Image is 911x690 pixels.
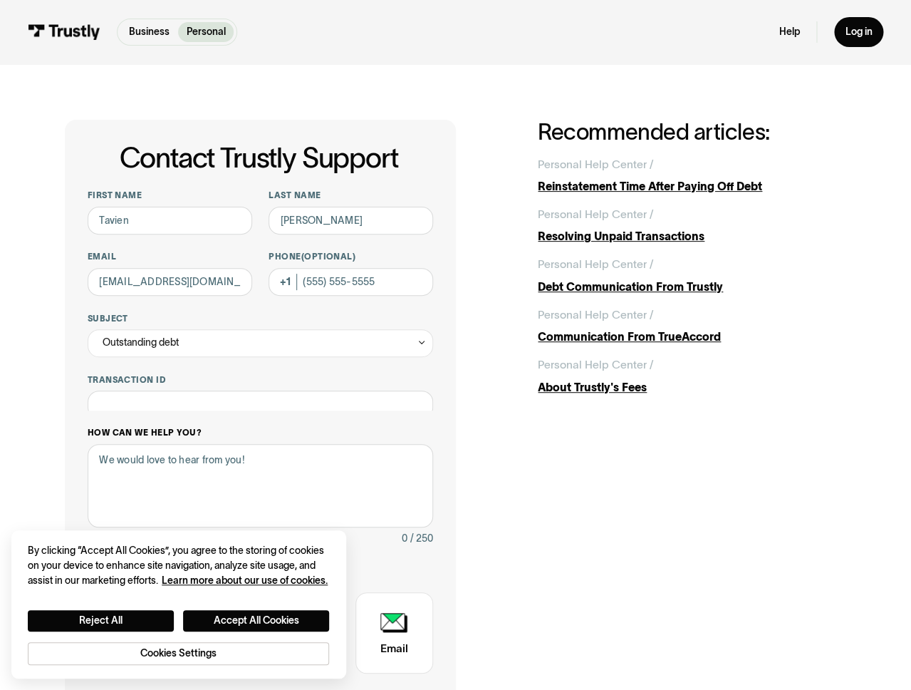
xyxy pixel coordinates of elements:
[103,334,179,351] div: Outstanding debt
[538,307,654,324] div: Personal Help Center /
[269,268,433,296] input: (555) 555-5555
[538,256,654,273] div: Personal Help Center /
[779,26,800,38] a: Help
[269,251,433,262] label: Phone
[88,374,434,386] label: Transaction ID
[11,530,346,679] div: Cookie banner
[538,206,846,245] a: Personal Help Center /Resolving Unpaid Transactions
[120,22,177,42] a: Business
[538,307,846,346] a: Personal Help Center /Communication From TrueAccord
[178,22,234,42] a: Personal
[538,228,846,245] div: Resolving Unpaid Transactions
[538,156,654,173] div: Personal Help Center /
[834,17,883,46] a: Log in
[538,156,846,195] a: Personal Help Center /Reinstatement Time After Paying Off Debt
[88,329,434,357] div: Outstanding debt
[183,610,329,631] button: Accept All Cookies
[88,313,434,324] label: Subject
[269,190,433,201] label: Last name
[88,268,252,296] input: alex@mail.com
[538,256,846,295] a: Personal Help Center /Debt Communication From Trustly
[28,544,329,664] div: Privacy
[269,207,433,235] input: Howard
[187,25,226,40] p: Personal
[410,530,433,547] div: / 250
[301,252,355,261] span: (Optional)
[88,251,252,262] label: Email
[162,575,328,586] a: More information about your privacy, opens in a new tab
[28,642,329,664] button: Cookies Settings
[129,25,170,40] p: Business
[28,544,329,588] div: By clicking “Accept All Cookies”, you agree to the storing of cookies on your device to enhance s...
[28,24,100,40] img: Trustly Logo
[845,26,872,38] div: Log in
[28,610,174,631] button: Reject All
[538,329,846,346] div: Communication From TrueAccord
[85,143,434,173] h1: Contact Trustly Support
[538,120,846,144] h2: Recommended articles:
[88,427,434,438] label: How can we help you?
[538,206,654,223] div: Personal Help Center /
[88,207,252,235] input: Alex
[88,190,252,201] label: First name
[538,178,846,195] div: Reinstatement Time After Paying Off Debt
[538,279,846,296] div: Debt Communication From Trustly
[402,530,407,547] div: 0
[538,379,846,396] div: About Trustly's Fees
[538,356,846,396] a: Personal Help Center /About Trustly's Fees
[538,356,654,374] div: Personal Help Center /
